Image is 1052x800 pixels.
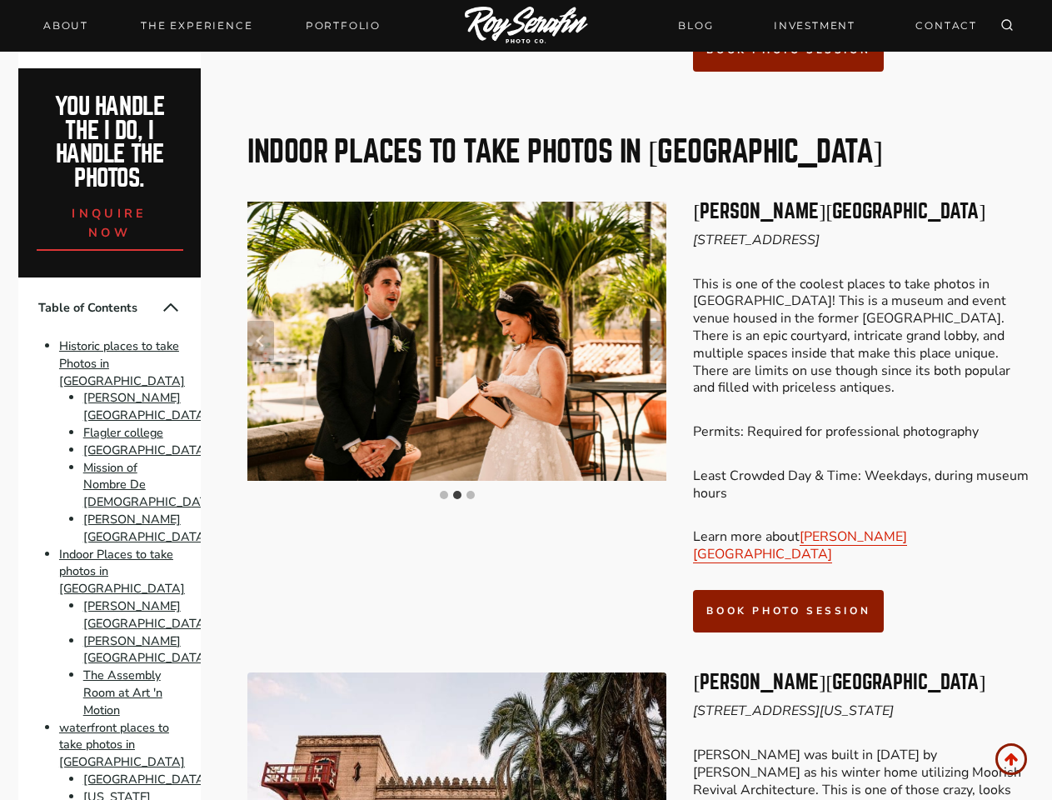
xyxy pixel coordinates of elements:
a: Historic places to take Photos in [GEOGRAPHIC_DATA] [59,337,185,389]
a: [PERSON_NAME][GEOGRAPHIC_DATA] [693,527,907,563]
nav: Secondary Navigation [668,11,987,40]
em: [STREET_ADDRESS][US_STATE] [693,702,894,720]
a: INVESTMENT [764,11,865,40]
a: [PERSON_NAME][GEOGRAPHIC_DATA] [83,597,209,632]
a: About [33,14,98,37]
h2: You handle the i do, I handle the photos. [37,95,183,191]
p: Permits: Required for professional photography [693,423,1034,441]
button: Go to slide 3 [466,491,475,499]
a: inquire now [37,191,183,251]
a: [GEOGRAPHIC_DATA] [83,771,209,787]
a: CONTACT [905,11,987,40]
a: Portfolio [296,14,391,37]
p: Learn more about [693,528,1034,563]
span: inquire now [72,205,147,241]
a: The Assembly Room at Art 'n Motion [83,667,162,718]
ul: Select a slide to show [247,488,666,502]
nav: Primary Navigation [33,14,391,37]
h2: Indoor Places to take photos in [GEOGRAPHIC_DATA] [247,137,1034,167]
li: 2 of 3 [247,202,666,481]
a: Mission of Nombre De [DEMOGRAPHIC_DATA] [83,459,220,511]
p: Least Crowded Day & Time: Weekdays, during museum hours [693,467,1034,502]
a: [PERSON_NAME][GEOGRAPHIC_DATA] [83,632,209,667]
button: Go to slide 2 [453,491,461,499]
a: book photo session [693,590,884,632]
button: Go to slide 1 [440,491,448,499]
a: [GEOGRAPHIC_DATA] [83,442,209,458]
em: [STREET_ADDRESS] [693,231,820,249]
a: Flagler college [83,424,163,441]
button: Next slide [640,321,666,361]
a: Indoor Places to take photos in [GEOGRAPHIC_DATA] [59,546,185,597]
a: Scroll to top [995,743,1027,775]
a: THE EXPERIENCE [131,14,262,37]
h3: [PERSON_NAME][GEOGRAPHIC_DATA] [693,672,1034,692]
span: book photo session [706,43,870,57]
a: BLOG [668,11,723,40]
span: Table of Contents [38,299,162,317]
a: waterfront places to take photos in [GEOGRAPHIC_DATA] [59,719,185,771]
p: This is one of the coolest places to take photos in [GEOGRAPHIC_DATA]! This is a museum and event... [693,276,1034,397]
button: Previous slide [247,321,274,361]
a: [PERSON_NAME][GEOGRAPHIC_DATA] [83,390,209,424]
button: View Search Form [995,14,1019,37]
a: [PERSON_NAME][GEOGRAPHIC_DATA] [83,511,209,545]
img: Logo of Roy Serafin Photo Co., featuring stylized text in white on a light background, representi... [465,7,588,46]
h3: [PERSON_NAME][GEOGRAPHIC_DATA] [693,202,1034,222]
span: book photo session [706,604,870,617]
button: Collapse Table of Contents [161,297,181,317]
img: Where to Take Photos In St Augustine (engagement, portrait, wedding photos) 7 [247,202,666,481]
